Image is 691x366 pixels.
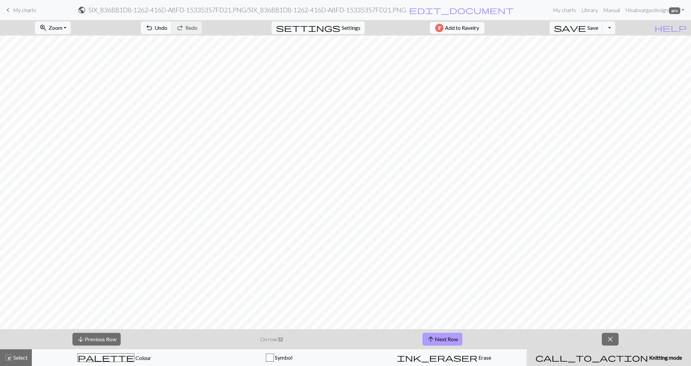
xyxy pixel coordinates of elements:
span: arrow_upward [427,335,435,344]
strong: 32 [277,336,283,342]
button: SettingsSettings [272,21,365,34]
span: Colour [134,355,151,361]
span: save [554,23,586,32]
h2: SIX_836BB1D8-1262-416D-A8FD-15335357FD21.PNG / SIX_836BB1D8-1262-416D-A8FD-15335357FD21.PNG [89,6,406,14]
span: zoom_in [39,23,47,32]
span: Knitting mode [648,354,682,361]
a: Manual [600,3,623,17]
span: Settings [342,24,360,32]
span: help [654,23,687,32]
button: Erase [362,349,527,366]
button: Undo [141,21,172,34]
button: Symbol [197,349,362,366]
span: Zoom [49,24,62,31]
button: Save [550,21,603,34]
span: edit_document [409,5,514,15]
span: Erase [477,354,491,361]
button: Next Row [422,333,462,346]
span: My charts [13,7,36,13]
span: Save [587,24,598,31]
p: On row [260,335,283,343]
a: My charts [550,3,579,17]
span: highlight_alt [4,353,12,362]
i: Settings [276,24,340,32]
span: settings [276,23,340,32]
span: keyboard_arrow_left [4,5,12,15]
span: Select [12,354,27,361]
button: Zoom [35,21,71,34]
a: Library [579,3,600,17]
span: palette [78,353,134,362]
button: Colour [32,349,197,366]
a: Hisabvargasdesign pro [623,3,687,17]
span: close [606,335,614,344]
span: undo [145,23,153,32]
button: Add to Ravelry [430,22,484,34]
span: ink_eraser [397,353,477,362]
button: Knitting mode [527,349,691,366]
span: pro [669,7,680,14]
span: public [78,5,86,15]
span: Undo [155,24,167,31]
span: arrow_downward [77,335,85,344]
span: call_to_action [535,353,648,362]
img: Ravelry [435,24,444,32]
a: My charts [4,4,36,16]
span: Add to Ravelry [445,24,479,32]
button: Previous Row [72,333,121,346]
span: Symbol [274,354,292,361]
